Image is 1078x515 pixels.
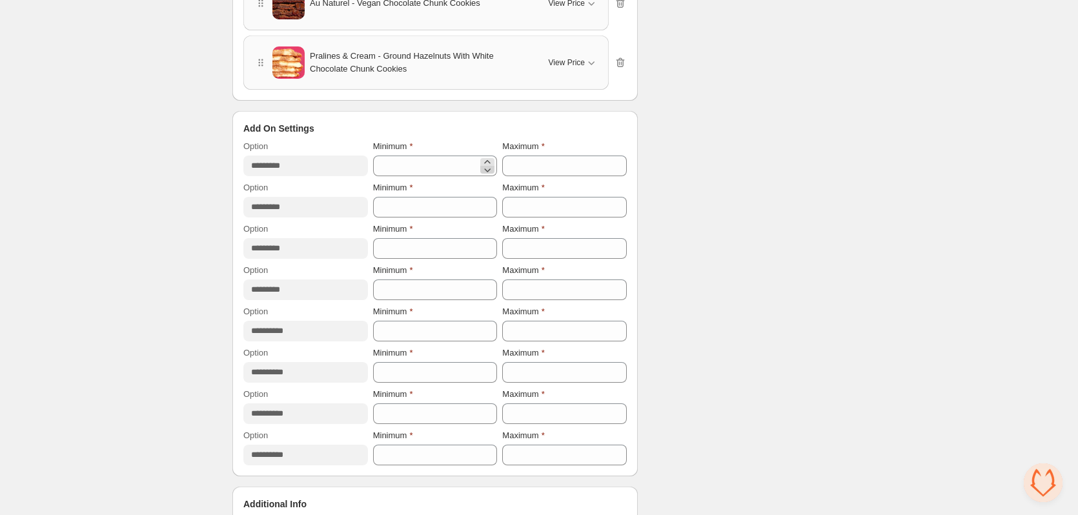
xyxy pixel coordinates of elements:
[373,388,413,401] label: Minimum
[502,347,544,359] label: Maximum
[373,347,413,359] label: Minimum
[243,122,314,135] span: Add On Settings
[373,181,413,194] label: Minimum
[310,50,529,76] span: Pralines & Cream - Ground Hazelnuts With White Chocolate Chunk Cookies
[502,181,544,194] label: Maximum
[243,305,268,318] label: Option
[243,223,268,236] label: Option
[549,57,585,68] span: View Price
[373,305,413,318] label: Minimum
[243,181,268,194] label: Option
[243,388,268,401] label: Option
[272,43,305,83] img: Pralines & Cream - Ground Hazelnuts With White Chocolate Chunk Cookies
[541,52,605,73] button: View Price
[502,388,544,401] label: Maximum
[502,305,544,318] label: Maximum
[502,223,544,236] label: Maximum
[373,223,413,236] label: Minimum
[243,498,307,510] span: Additional Info
[502,264,544,277] label: Maximum
[373,140,413,153] label: Minimum
[243,140,268,153] label: Option
[502,429,544,442] label: Maximum
[502,140,544,153] label: Maximum
[243,347,268,359] label: Option
[243,429,268,442] label: Option
[373,264,413,277] label: Minimum
[1024,463,1063,502] div: Ouvrir le chat
[373,429,413,442] label: Minimum
[243,264,268,277] label: Option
